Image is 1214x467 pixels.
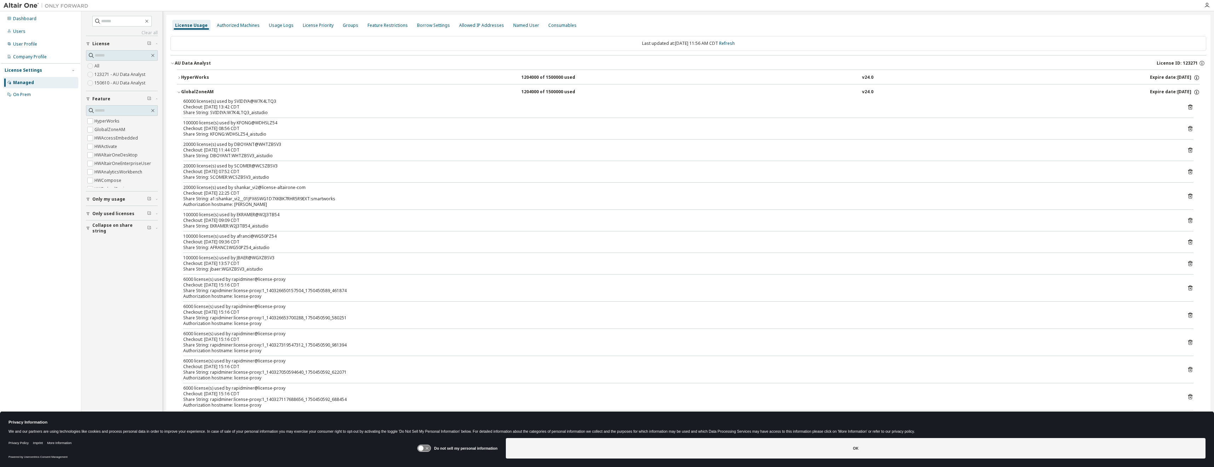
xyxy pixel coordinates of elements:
[147,225,151,231] span: Clear filter
[183,288,1177,294] div: Share String: rapidminer:license-proxy:1_140326650157504_1750450589_461874
[181,75,245,81] div: HyperWorks
[183,315,1177,321] div: Share String: rapidminer:license-proxy:1_140326653700288_1750450590_580251
[183,212,1177,218] div: 100000 license(s) used by EKRAMER@W2J3TB54
[183,364,1177,370] div: Checkout: [DATE] 15:16 CDT
[147,196,151,202] span: Clear filter
[92,211,134,217] span: Only used licenses
[86,220,158,236] button: Collapse on share string
[862,75,873,81] div: v24.0
[5,67,42,73] div: License Settings
[94,151,139,159] label: HWAltairOneDesktop
[183,375,1177,381] div: Authorization hostname: license-proxy
[183,131,1177,137] div: Share String: KFONG:WDHSLZ54_aistudio
[13,54,47,60] div: Company Profile
[183,370,1177,375] div: Share String: rapidminer:license-proxy:1_140327050594640_1750450592_622071
[175,23,208,28] div: License Usage
[1157,60,1198,66] span: License ID: 123271
[183,120,1177,126] div: 100000 license(s) used by KFONG@WDHSLZ54
[862,89,873,95] div: v24.0
[183,385,1177,391] div: 6000 license(s) used by rapidminer@license-proxy
[183,331,1177,337] div: 6000 license(s) used by rapidminer@license-proxy
[94,79,147,87] label: 150610 - AU Data Analyst
[183,142,1177,147] div: 20000 license(s) used by DBOYANT@WHTZBSV3
[94,176,123,185] label: HWCompose
[368,23,408,28] div: Feature Restrictions
[94,159,152,168] label: HWAltairOneEnterpriseUser
[170,55,1206,71] button: AU Data AnalystLicense ID: 123271
[183,255,1177,261] div: 100000 license(s) used by JBAER@WGXZBSV3
[94,134,139,142] label: HWAccessEmbedded
[183,282,1177,288] div: Checkout: [DATE] 15:16 CDT
[183,202,1177,207] div: Authorization hostname: [PERSON_NAME]
[343,23,358,28] div: Groups
[183,175,1177,180] div: Share String: SCOMER:WCSZBSV3_aistudio
[183,348,1177,354] div: Authorization hostname: license-proxy
[183,245,1177,250] div: Share String: AFRANCI:WG50PZ54_aistudio
[183,185,1177,190] div: 20000 license(s) used by shankar_vi2@license-altairone-com
[183,266,1177,272] div: Share String: jbaer:WGXZBSV3_aistudio
[94,117,121,125] label: HyperWorks
[92,96,110,102] span: Feature
[13,41,37,47] div: User Profile
[13,92,31,97] div: On Prem
[183,126,1177,131] div: Checkout: [DATE] 08:56 CDT
[719,40,735,46] a: Refresh
[13,29,25,34] div: Users
[183,391,1177,397] div: Checkout: [DATE] 15:16 CDT
[86,191,158,207] button: Only my usage
[521,75,585,81] div: 1204000 of 1500000 used
[86,36,158,52] button: License
[13,16,36,22] div: Dashboard
[147,96,151,102] span: Clear filter
[94,125,127,134] label: GlobalZoneAM
[183,397,1177,402] div: Share String: rapidminer:license-proxy:1_140327117688656_1750450592_688454
[183,147,1177,153] div: Checkout: [DATE] 11:44 CDT
[92,41,110,47] span: License
[181,89,245,95] div: GlobalZoneAM
[183,309,1177,315] div: Checkout: [DATE] 15:16 CDT
[217,23,260,28] div: Authorized Machines
[183,196,1177,202] div: Share String: a1:shankar_vi2__01JPX6SWG1D7XKBK7RHR5R9EXT:smartworks
[13,80,34,85] div: Managed
[269,23,294,28] div: Usage Logs
[548,23,577,28] div: Consumables
[183,223,1177,229] div: Share String: EKRAMER:W2J3TB54_aistudio
[183,218,1177,223] div: Checkout: [DATE] 09:09 CDT
[459,23,504,28] div: Allowed IP Addresses
[183,304,1177,309] div: 6000 license(s) used by rapidminer@license-proxy
[86,30,158,36] a: Clear all
[183,169,1177,175] div: Checkout: [DATE] 07:52 CDT
[183,277,1177,282] div: 6000 license(s) used by rapidminer@license-proxy
[177,70,1200,85] button: HyperWorks1204000 of 1500000 usedv24.0Expire date:[DATE]
[86,206,158,221] button: Only used licenses
[94,70,147,79] label: 123271 - AU Data Analyst
[1150,75,1200,81] div: Expire date: [DATE]
[183,358,1177,364] div: 6000 license(s) used by rapidminer@license-proxy
[183,261,1177,266] div: Checkout: [DATE] 13:57 CDT
[170,36,1206,51] div: Last updated at: [DATE] 11:56 AM CDT
[86,91,158,107] button: Feature
[183,342,1177,348] div: Share String: rapidminer:license-proxy:1_140327319547312_1750450590_981394
[92,196,125,202] span: Only my usage
[1150,89,1200,95] div: Expire date: [DATE]
[303,23,334,28] div: License Priority
[183,163,1177,169] div: 20000 license(s) used by SCOMER@WCSZBSV3
[183,99,1177,104] div: 60000 license(s) used by SVIDIYA@W7K4LTQ3
[183,321,1177,326] div: Authorization hostname: license-proxy
[183,110,1177,116] div: Share String: SVIDIYA:W7K4LTQ3_aistudio
[513,23,539,28] div: Named User
[175,60,211,66] div: AU Data Analyst
[94,142,118,151] label: HWActivate
[521,89,585,95] div: 1204000 of 1500000 used
[94,62,101,70] label: All
[92,223,147,234] span: Collapse on share string
[183,104,1177,110] div: Checkout: [DATE] 13:42 CDT
[147,211,151,217] span: Clear filter
[147,41,151,47] span: Clear filter
[183,239,1177,245] div: Checkout: [DATE] 09:36 CDT
[94,168,144,176] label: HWAnalyticsWorkbench
[183,153,1177,159] div: Share String: DBOYANT:WHTZBSV3_aistudio
[183,337,1177,342] div: Checkout: [DATE] 15:16 CDT
[183,190,1177,196] div: Checkout: [DATE] 22:25 CDT
[4,2,92,9] img: Altair One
